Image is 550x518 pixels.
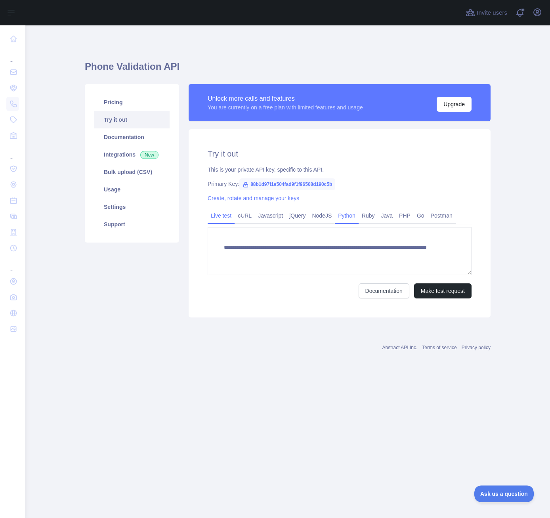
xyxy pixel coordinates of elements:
div: ... [6,48,19,63]
span: New [140,151,159,159]
div: Unlock more calls and features [208,94,363,103]
a: Bulk upload (CSV) [94,163,170,181]
h1: Phone Validation API [85,60,491,79]
a: Terms of service [422,345,456,350]
a: Javascript [255,209,286,222]
a: Privacy policy [462,345,491,350]
div: ... [6,257,19,273]
a: Integrations New [94,146,170,163]
a: Abstract API Inc. [382,345,418,350]
a: Try it out [94,111,170,128]
a: Pricing [94,94,170,111]
iframe: Toggle Customer Support [474,486,534,502]
a: Live test [208,209,235,222]
span: 88b1d97f1e504fad9f1f96508d190c5b [239,178,335,190]
a: Ruby [359,209,378,222]
div: Primary Key: [208,180,472,188]
a: Python [335,209,359,222]
a: cURL [235,209,255,222]
button: Invite users [464,6,509,19]
a: Settings [94,198,170,216]
a: Usage [94,181,170,198]
div: ... [6,144,19,160]
a: NodeJS [309,209,335,222]
a: Java [378,209,396,222]
div: You are currently on a free plan with limited features and usage [208,103,363,111]
a: jQuery [286,209,309,222]
button: Upgrade [437,97,472,112]
button: Make test request [414,283,472,298]
a: Postman [428,209,456,222]
a: PHP [396,209,414,222]
div: This is your private API key, specific to this API. [208,166,472,174]
h2: Try it out [208,148,472,159]
a: Documentation [359,283,409,298]
span: Invite users [477,8,507,17]
a: Support [94,216,170,233]
a: Go [414,209,428,222]
a: Create, rotate and manage your keys [208,195,299,201]
a: Documentation [94,128,170,146]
